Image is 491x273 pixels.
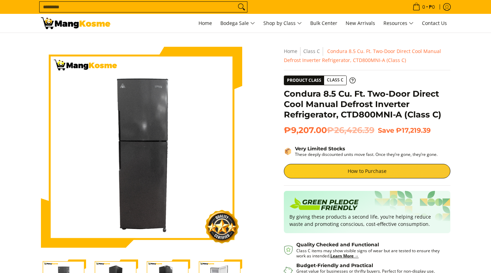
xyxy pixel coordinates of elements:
a: Home [195,14,215,33]
button: Search [236,2,247,12]
span: Contact Us [422,20,447,26]
strong: Quality Checked and Functional [296,241,379,248]
p: By giving these products a second life, you’re helping reduce waste and promoting conscious, cost... [289,213,445,228]
span: Home [198,20,212,26]
img: Badge sustainability green pledge friendly [289,196,359,213]
strong: Budget-Friendly and Practical [296,262,373,268]
a: New Arrivals [342,14,379,33]
del: ₱26,426.39 [327,125,374,135]
span: 0 [421,5,426,9]
a: Bulk Center [307,14,341,33]
a: Contact Us [418,14,450,33]
a: Bodega Sale [217,14,259,33]
span: Bulk Center [310,20,337,26]
h1: Condura 8.5 Cu. Ft. Two-Door Direct Cool Manual Defrost Inverter Refrigerator, CTD800MNI-A (Class C) [284,89,450,120]
span: Shop by Class [263,19,302,28]
img: BUY NOW: Class C Condura 8.5 Cu. Ft. 2-Door Inverter Ref l Mang Kosme [41,17,110,29]
p: These deeply discounted units move fast. Once they’re gone, they’re gone. [295,152,438,157]
span: New Arrivals [346,20,375,26]
a: Resources [380,14,417,33]
span: Bodega Sale [220,19,255,28]
p: Class C items may show visible signs of wear but are tested to ensure they work as intended. [296,248,443,258]
span: ₱0 [428,5,436,9]
span: Save [378,126,394,134]
a: Class C [303,48,320,54]
a: How to Purchase [284,164,450,178]
a: Shop by Class [260,14,305,33]
a: Learn More → [330,253,359,259]
strong: Very Limited Stocks [295,146,345,152]
nav: Main Menu [117,14,450,33]
span: • [410,3,437,11]
a: Home [284,48,297,54]
span: Class C [324,76,346,85]
a: Product Class Class C [284,76,356,85]
span: ₱9,207.00 [284,125,374,135]
span: Condura 8.5 Cu. Ft. Two-Door Direct Cool Manual Defrost Inverter Refrigerator, CTD800MNI-A (Class C) [284,48,441,63]
img: Condura 8.5 Cu. Ft. Two-Door Direct Cool Manual Defrost Inverter Refrigerator, CTD800MNI-A (Class C) [41,47,242,248]
span: ₱17,219.39 [396,126,431,134]
nav: Breadcrumbs [284,47,450,65]
span: Product Class [284,76,324,85]
span: Resources [383,19,414,28]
